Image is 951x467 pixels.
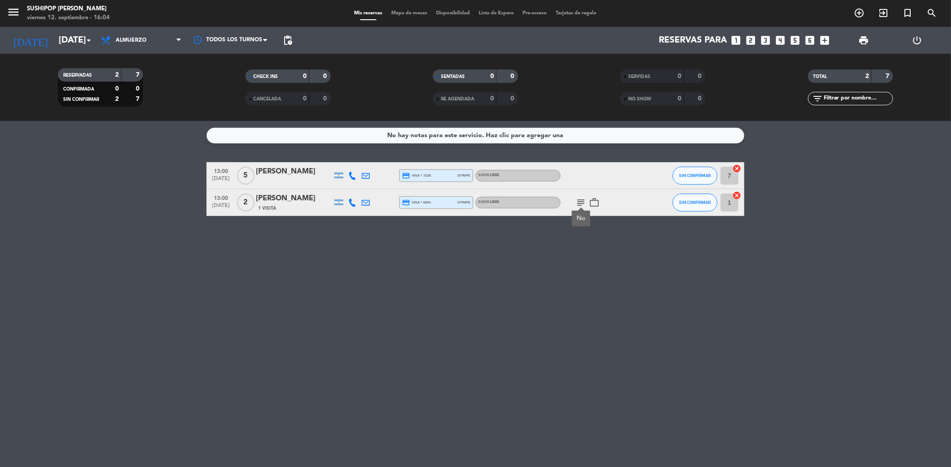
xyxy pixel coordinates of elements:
[628,97,651,101] span: NO SHOW
[256,166,332,177] div: [PERSON_NAME]
[458,173,471,178] span: stripe
[323,95,329,102] strong: 0
[402,199,410,207] i: credit_card
[83,35,94,46] i: arrow_drop_down
[303,95,307,102] strong: 0
[730,35,742,46] i: looks_one
[760,35,771,46] i: looks_3
[698,73,704,79] strong: 0
[27,13,110,22] div: viernes 12. septiembre - 16:04
[490,73,494,79] strong: 0
[402,172,410,180] i: credit_card
[745,35,756,46] i: looks_two
[673,194,718,212] button: SIN CONFIRMAR
[63,73,92,78] span: RESERVADAS
[441,74,465,79] span: SENTADAS
[575,197,586,208] i: subject
[254,74,278,79] span: CHECK INS
[813,93,823,104] i: filter_list
[136,96,141,102] strong: 7
[254,97,281,101] span: CANCELADA
[628,74,650,79] span: SERVIDAS
[441,97,474,101] span: RE AGENDADA
[258,205,276,212] span: 1 Visita
[303,73,307,79] strong: 0
[387,11,432,16] span: Mapa de mesas
[698,95,704,102] strong: 0
[673,167,718,185] button: SIN CONFIRMAR
[813,74,827,79] span: TOTAL
[823,94,893,104] input: Filtrar por nombre...
[854,8,865,18] i: add_circle_outline
[475,11,519,16] span: Lista de Espera
[912,35,923,46] i: power_settings_new
[237,167,255,185] span: 5
[552,11,601,16] span: Tarjetas de regalo
[511,73,516,79] strong: 0
[679,200,711,205] span: SIN CONFIRMAR
[886,73,891,79] strong: 7
[878,8,889,18] i: exit_to_app
[402,199,431,207] span: visa * 6991
[27,4,110,13] div: Sushipop [PERSON_NAME]
[511,95,516,102] strong: 0
[350,11,387,16] span: Mis reservas
[210,192,232,203] span: 13:00
[7,30,54,50] i: [DATE]
[478,200,499,204] span: SUSHI LIBRE
[115,86,119,92] strong: 0
[519,11,552,16] span: Pre-acceso
[774,35,786,46] i: looks_4
[659,35,727,46] span: Reservas para
[323,73,329,79] strong: 0
[63,87,94,91] span: CONFIRMADA
[282,35,293,46] span: pending_actions
[804,35,816,46] i: looks_6
[136,86,141,92] strong: 0
[210,176,232,186] span: [DATE]
[678,73,682,79] strong: 0
[789,35,801,46] i: looks_5
[116,37,147,43] span: Almuerzo
[490,95,494,102] strong: 0
[890,27,944,54] div: LOG OUT
[819,35,830,46] i: add_box
[210,203,232,213] span: [DATE]
[589,197,600,208] i: work_outline
[115,72,119,78] strong: 2
[577,214,586,223] div: No
[733,191,742,200] i: cancel
[7,5,20,22] button: menu
[678,95,682,102] strong: 0
[733,164,742,173] i: cancel
[210,165,232,176] span: 13:00
[927,8,938,18] i: search
[136,72,141,78] strong: 7
[7,5,20,19] i: menu
[679,173,711,178] span: SIN CONFIRMAR
[432,11,475,16] span: Disponibilidad
[458,199,471,205] span: stripe
[903,8,913,18] i: turned_in_not
[388,130,564,141] div: No hay notas para este servicio. Haz clic para agregar una
[237,194,255,212] span: 2
[256,193,332,204] div: [PERSON_NAME]
[478,173,499,177] span: SUSHI LIBRE
[402,172,431,180] span: visa * 7226
[865,73,869,79] strong: 2
[858,35,869,46] span: print
[63,97,99,102] span: SIN CONFIRMAR
[115,96,119,102] strong: 2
